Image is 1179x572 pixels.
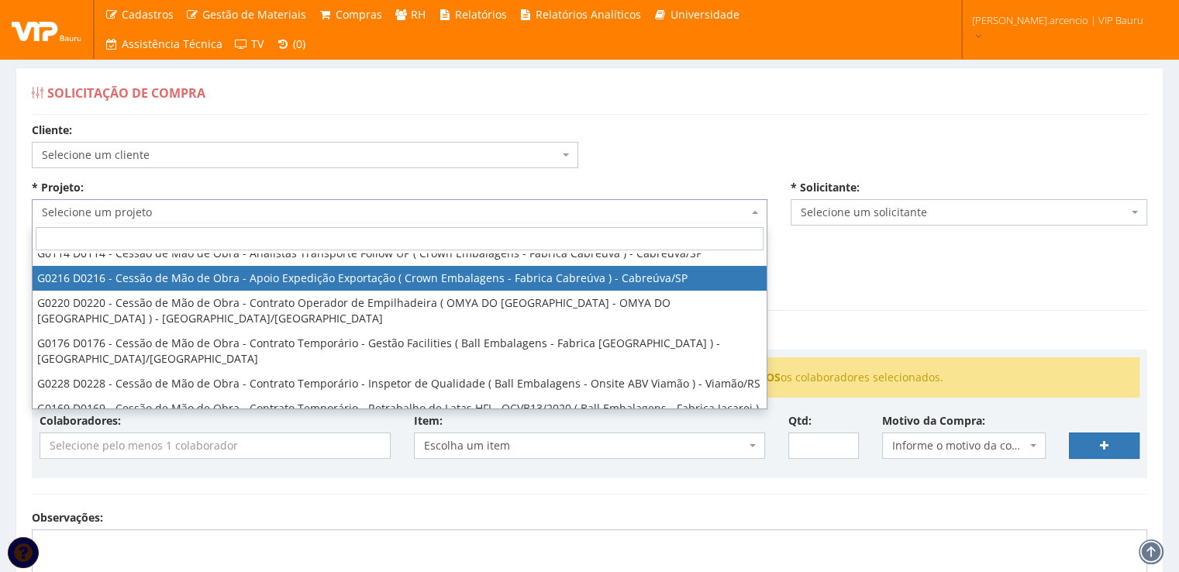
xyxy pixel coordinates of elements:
[32,122,72,138] label: Cliente:
[202,7,306,22] span: Gestão de Materiais
[40,433,390,458] input: Selecione pelo menos 1 colaborador
[122,7,174,22] span: Cadastros
[882,413,985,429] label: Motivo da Compra:
[33,266,767,291] li: G0216 D0216 - Cessão de Mão de Obra - Apoio Expedição Exportação ( Crown Embalagens - Fabrica Cab...
[32,180,84,195] label: * Projeto:
[33,291,767,331] li: G0220 D0220 - Cessão de Mão de Obra - Contrato Operador de Empilhadeira ( OMYA DO [GEOGRAPHIC_DAT...
[229,29,271,59] a: TV
[33,396,767,436] li: G0169 D0169 - Cessão de Mão de Obra - Contrato Temporário - Retrabalho de Latas HFI - OCVB13/2020...
[251,36,264,51] span: TV
[42,147,559,163] span: Selecione um cliente
[411,7,426,22] span: RH
[33,331,767,371] li: G0176 D0176 - Cessão de Mão de Obra - Contrato Temporário - Gestão Facilities ( Ball Embalagens -...
[33,371,767,396] li: G0228 D0228 - Cessão de Mão de Obra - Contrato Temporário - Inspetor de Qualidade ( Ball Embalage...
[788,413,812,429] label: Qtd:
[32,199,767,226] span: Selecione um projeto
[536,7,641,22] span: Relatórios Analíticos
[33,241,767,266] li: G0114 D0114 - Cessão de Mão de Obra - Analistas Transporte Follow UP ( Crown Embalagens - Fabrica...
[32,510,103,525] label: Observações:
[32,142,578,168] span: Selecione um cliente
[892,438,1027,453] span: Informe o motivo da compra
[791,180,860,195] label: * Solicitante:
[424,438,746,453] span: Escolha um item
[671,7,739,22] span: Universidade
[972,12,1143,28] span: [PERSON_NAME].arcencio | VIP Bauru
[122,36,222,51] span: Assistência Técnica
[801,205,1128,220] span: Selecione um solicitante
[40,413,121,429] label: Colaboradores:
[414,432,765,459] span: Escolha um item
[414,413,443,429] label: Item:
[791,199,1147,226] span: Selecione um solicitante
[98,29,229,59] a: Assistência Técnica
[270,29,312,59] a: (0)
[42,205,748,220] span: Selecione um projeto
[47,84,205,102] span: Solicitação de Compra
[293,36,305,51] span: (0)
[455,7,507,22] span: Relatórios
[12,18,81,41] img: logo
[882,432,1046,459] span: Informe o motivo da compra
[336,7,382,22] span: Compras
